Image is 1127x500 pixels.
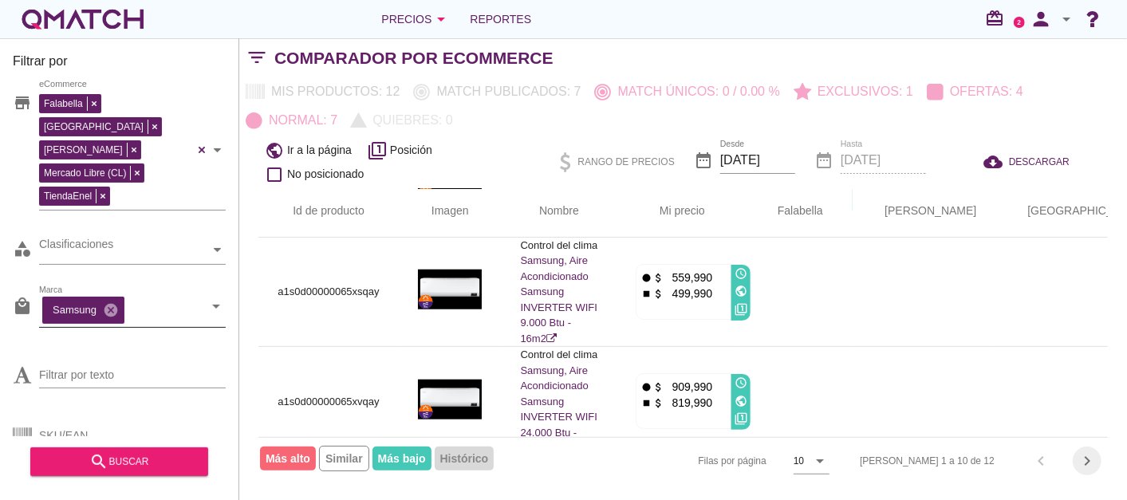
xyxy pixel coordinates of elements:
i: arrow_drop_down [810,451,829,470]
i: access_time [735,267,747,280]
span: Similar [319,446,369,471]
i: fiber_manual_record [640,381,652,393]
h2: Comparador por eCommerce [274,45,554,71]
button: DESCARGAR [971,148,1082,176]
button: Match únicos: 0 / 0.00 % [589,77,787,106]
button: Precios [368,3,463,35]
i: check_box_outline_blank [265,165,284,184]
i: cloud_download [983,152,1009,171]
p: Control del clima [520,238,597,254]
span: Mercado Libre (CL) [40,166,130,180]
th: Ripley: Not sorted. Activate to sort ascending. [853,189,995,234]
i: cancel [103,302,119,318]
div: buscar [43,452,195,471]
div: Clear all [194,90,210,210]
i: category [13,239,32,258]
i: fiber_manual_record [640,272,652,284]
p: Samsung [53,303,97,317]
i: access_time [735,376,747,389]
div: Filas por página [539,438,830,484]
div: [PERSON_NAME] 1 a 10 de 12 [860,454,995,468]
button: Exclusivos: 1 [787,77,920,106]
p: Exclusivos: 1 [811,82,913,101]
i: date_range [694,151,713,170]
div: 10 [794,454,804,468]
img: a1s0d00000065xsqay_190.jpg [418,270,483,309]
i: arrow_drop_down [1057,10,1076,29]
span: Histórico [435,447,495,470]
i: public [735,285,747,297]
a: 2 [1014,17,1025,28]
th: Nombre: Not sorted. [501,189,617,234]
h3: Filtrar por [13,52,226,77]
i: local_mall [13,297,32,316]
input: Desde [720,148,795,173]
p: Ofertas: 4 [944,82,1023,101]
text: 2 [1018,18,1022,26]
i: arrow_drop_down [431,10,451,29]
i: search [89,452,108,471]
span: Reportes [470,10,531,29]
th: Falabella: Not sorted. Activate to sort ascending. [735,189,853,234]
button: buscar [30,447,208,476]
span: Ir a la página [287,142,352,159]
i: filter_1 [735,412,747,425]
i: public [735,395,747,407]
i: stop [640,288,652,300]
i: public [265,141,284,160]
a: Samsung, Aire Acondicionado Samsung INVERTER WIFI 24.000 Btu - 50m2 [520,364,597,455]
div: Precios [381,10,451,29]
i: attach_money [652,272,664,284]
i: filter_1 [368,141,387,160]
span: [PERSON_NAME] [40,143,127,157]
p: 819,990 [664,395,712,411]
img: a1s0d00000065xvqay_190.jpg [418,380,483,419]
i: filter_list [239,57,274,58]
th: Id de producto: Not sorted. [258,189,399,234]
th: Imagen: Not sorted. [399,189,502,234]
span: Posición [390,142,432,159]
i: attach_money [652,397,664,409]
span: [GEOGRAPHIC_DATA] [40,120,148,134]
p: Normal: 7 [262,111,337,130]
a: Samsung, Aire Acondicionado Samsung INVERTER WIFI 9.000 Btu - 16m2 [520,254,597,344]
span: No posicionado [287,166,365,183]
p: 499,990 [664,285,712,301]
p: a1s0d00000065xvqay [278,394,380,410]
i: stop [640,397,652,409]
th: Mi precio: Not sorted. Activate to sort ascending. [617,189,735,234]
span: TiendaEnel [40,189,96,203]
button: Next page [1073,447,1101,475]
button: Ofertas: 4 [920,77,1030,106]
button: Normal: 7 [239,106,345,135]
i: arrow_drop_down [207,297,226,316]
p: 909,990 [664,379,712,395]
span: Más bajo [372,447,431,470]
i: store [13,93,32,112]
p: Control del clima [520,347,597,363]
i: redeem [985,9,1011,28]
i: attach_money [652,381,664,393]
a: white-qmatch-logo [19,3,147,35]
p: 559,990 [664,270,712,285]
i: attach_money [652,288,664,300]
i: filter_1 [735,303,747,316]
i: person [1025,8,1057,30]
span: Más alto [260,447,316,470]
p: a1s0d00000065xsqay [278,284,380,300]
i: chevron_right [1078,451,1097,470]
span: DESCARGAR [1009,155,1070,169]
p: Match únicos: 0 / 0.00 % [612,82,780,101]
a: Reportes [463,3,538,35]
span: Falabella [40,96,87,111]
